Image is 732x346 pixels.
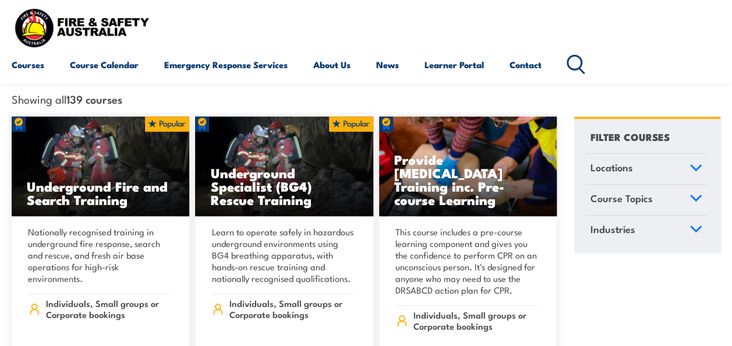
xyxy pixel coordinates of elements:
[12,93,122,105] span: Showing all
[164,51,288,79] a: Emergency Response Services
[211,226,353,284] p: Learn to operate safely in hazardous underground environments using BG4 breathing apparatus, with...
[12,51,44,79] a: Courses
[585,216,708,246] a: Industries
[510,51,542,79] a: Contact
[590,221,635,237] span: Industries
[210,166,358,206] h3: Underground Specialist (BG4) Rescue Training
[313,51,351,79] a: About Us
[195,116,373,216] img: Underground mine rescue
[66,91,122,107] strong: 139 courses
[413,309,537,331] span: Individuals, Small groups or Corporate bookings
[395,226,537,296] p: This course includes a pre-course learning component and gives you the confidence to perform CPR ...
[46,298,170,320] span: Individuals, Small groups or Corporate bookings
[12,116,189,216] img: Underground mine rescue
[379,116,557,216] img: Low Voltage Rescue and Provide CPR
[376,51,399,79] a: News
[425,51,484,79] a: Learner Portal
[28,226,169,284] p: Nationally recognised training in underground fire response, search and rescue, and fresh air bas...
[70,51,139,79] a: Course Calendar
[590,129,670,144] h4: FILTER COURSES
[27,179,174,206] h3: Underground Fire and Search Training
[585,154,708,184] a: Locations
[379,116,557,216] a: Provide [MEDICAL_DATA] Training inc. Pre-course Learning
[229,298,353,320] span: Individuals, Small groups or Corporate bookings
[590,190,653,206] span: Course Topics
[195,116,373,216] a: Underground Specialist (BG4) Rescue Training
[590,160,633,175] span: Locations
[585,185,708,215] a: Course Topics
[12,116,189,216] a: Underground Fire and Search Training
[394,153,542,206] h3: Provide [MEDICAL_DATA] Training inc. Pre-course Learning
